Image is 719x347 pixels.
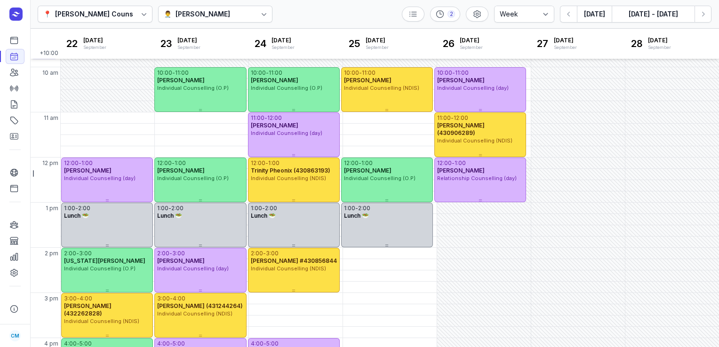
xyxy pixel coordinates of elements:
div: 27 [535,36,550,51]
div: 26 [441,36,456,51]
span: [PERSON_NAME] [344,77,391,84]
div: 12:00 [64,159,79,167]
button: [DATE] [577,6,612,23]
span: Individual Counselling (NDIS) [344,85,419,91]
div: 28 [629,36,644,51]
div: 23 [159,36,174,51]
span: Individual Counselling (NDIS) [157,310,232,317]
div: 1:00 [361,159,373,167]
div: 12:00 [157,159,172,167]
div: 10:00 [157,69,172,77]
div: 1:00 [64,205,75,212]
div: 10:00 [437,69,452,77]
span: 1 pm [46,205,58,212]
span: Individual Counselling (NDIS) [251,175,326,181]
div: 1:00 [157,205,168,212]
span: CM [11,330,19,341]
div: 2:00 [358,205,370,212]
span: [PERSON_NAME] [437,77,485,84]
div: - [169,250,172,257]
span: 3 pm [44,295,58,302]
span: Individual Counselling (NDIS) [64,318,139,324]
div: - [266,69,269,77]
span: Individual Counselling (O.P) [64,265,136,272]
div: 2:00 [171,205,184,212]
div: 22 [64,36,80,51]
div: - [172,69,175,77]
div: - [359,159,361,167]
span: [PERSON_NAME] (432262828) [64,302,112,317]
div: - [75,205,78,212]
span: [PERSON_NAME] [157,257,205,264]
div: 1:00 [175,159,186,167]
span: [DATE] [83,37,106,44]
div: 12:00 [454,114,468,122]
span: [PERSON_NAME] (431244264) [157,302,243,309]
span: [PERSON_NAME] [64,167,112,174]
div: 11:00 [455,69,469,77]
div: 1:00 [268,159,280,167]
div: 2:00 [251,250,263,257]
div: 3:00 [172,250,185,257]
span: [PERSON_NAME] [437,167,485,174]
div: - [355,205,358,212]
span: Individual Counselling (NDIS) [437,137,512,144]
span: Relationship Counselling (day) [437,175,517,181]
span: Individual Counselling (O.P) [251,85,322,91]
div: - [263,250,266,257]
div: 10:00 [344,69,359,77]
span: [DATE] [460,37,483,44]
span: [PERSON_NAME] [251,122,298,129]
div: - [265,159,268,167]
div: 11:00 [437,114,451,122]
div: - [170,295,173,302]
span: [PERSON_NAME] [251,77,298,84]
button: [DATE] - [DATE] [612,6,695,23]
span: [US_STATE][PERSON_NAME] [64,257,145,264]
span: [DATE] [554,37,577,44]
div: 📍 [43,8,51,20]
span: Individual Counselling (day) [64,175,136,181]
span: [DATE] [648,37,671,44]
span: [PERSON_NAME] [157,77,205,84]
div: 1:00 [344,205,355,212]
span: [DATE] [272,37,295,44]
div: - [168,205,171,212]
span: [DATE] [366,37,389,44]
div: 10:00 [251,69,266,77]
span: [PERSON_NAME] (430906289) [437,122,485,136]
span: 10 am [42,69,58,77]
span: Individual Counselling (day) [157,265,229,272]
span: Lunch 🥗 [157,212,182,219]
div: September [554,44,577,51]
div: 11:00 [251,114,264,122]
div: - [452,69,455,77]
span: Individual Counselling (day) [251,130,322,136]
span: Individual Counselling (O.P) [157,85,229,91]
div: 3:00 [157,295,170,302]
div: 4:00 [173,295,185,302]
div: [PERSON_NAME] Counselling [55,8,152,20]
span: +10:00 [40,49,60,59]
span: 2 pm [45,250,58,257]
span: [PERSON_NAME] [344,167,391,174]
div: - [451,114,454,122]
div: - [359,69,362,77]
div: 3:00 [79,250,92,257]
span: [PERSON_NAME] [157,167,205,174]
span: Individual Counselling (O.P) [157,175,229,181]
div: 11:00 [362,69,375,77]
div: 2:00 [265,205,277,212]
div: September [177,44,200,51]
div: September [648,44,671,51]
span: Individual Counselling (O.P) [344,175,415,181]
span: Lunch 🥗 [251,212,276,219]
div: 11:00 [175,69,189,77]
div: 2:00 [157,250,169,257]
span: Individual Counselling (NDIS) [251,265,326,272]
div: September [460,44,483,51]
div: - [172,159,175,167]
div: 25 [347,36,362,51]
span: 12 pm [42,159,58,167]
div: 2:00 [78,205,90,212]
